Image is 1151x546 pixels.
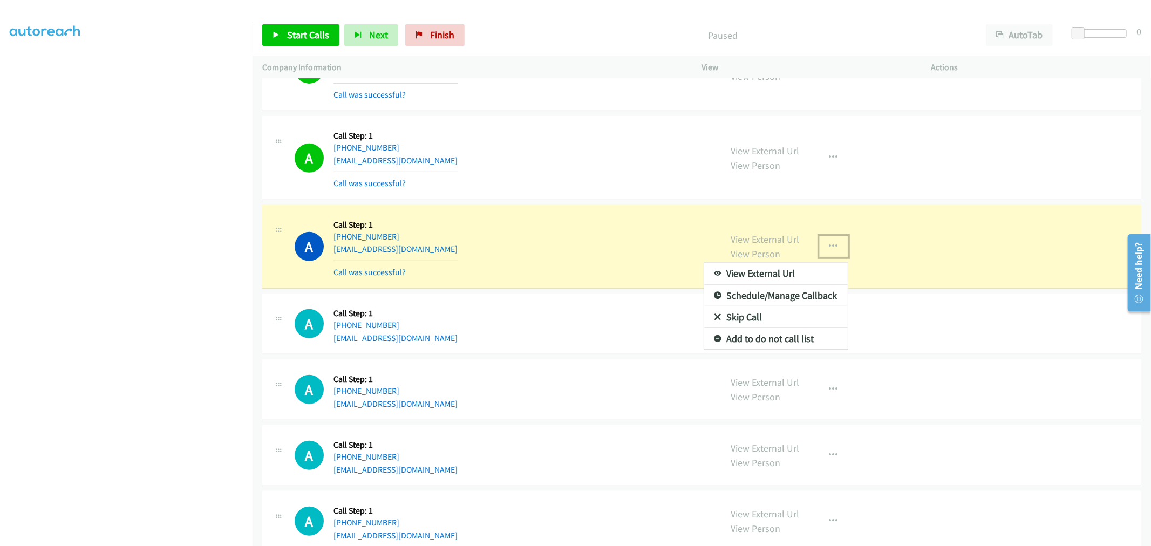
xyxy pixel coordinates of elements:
[295,309,324,338] h1: A
[704,285,848,306] a: Schedule/Manage Callback
[295,441,324,470] h1: A
[1120,230,1151,316] iframe: Resource Center
[10,32,253,544] iframe: To enrich screen reader interactions, please activate Accessibility in Grammarly extension settings
[704,306,848,328] a: Skip Call
[295,507,324,536] h1: A
[295,507,324,536] div: The call is yet to be attempted
[704,263,848,284] a: View External Url
[295,375,324,404] h1: A
[704,328,848,350] a: Add to do not call list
